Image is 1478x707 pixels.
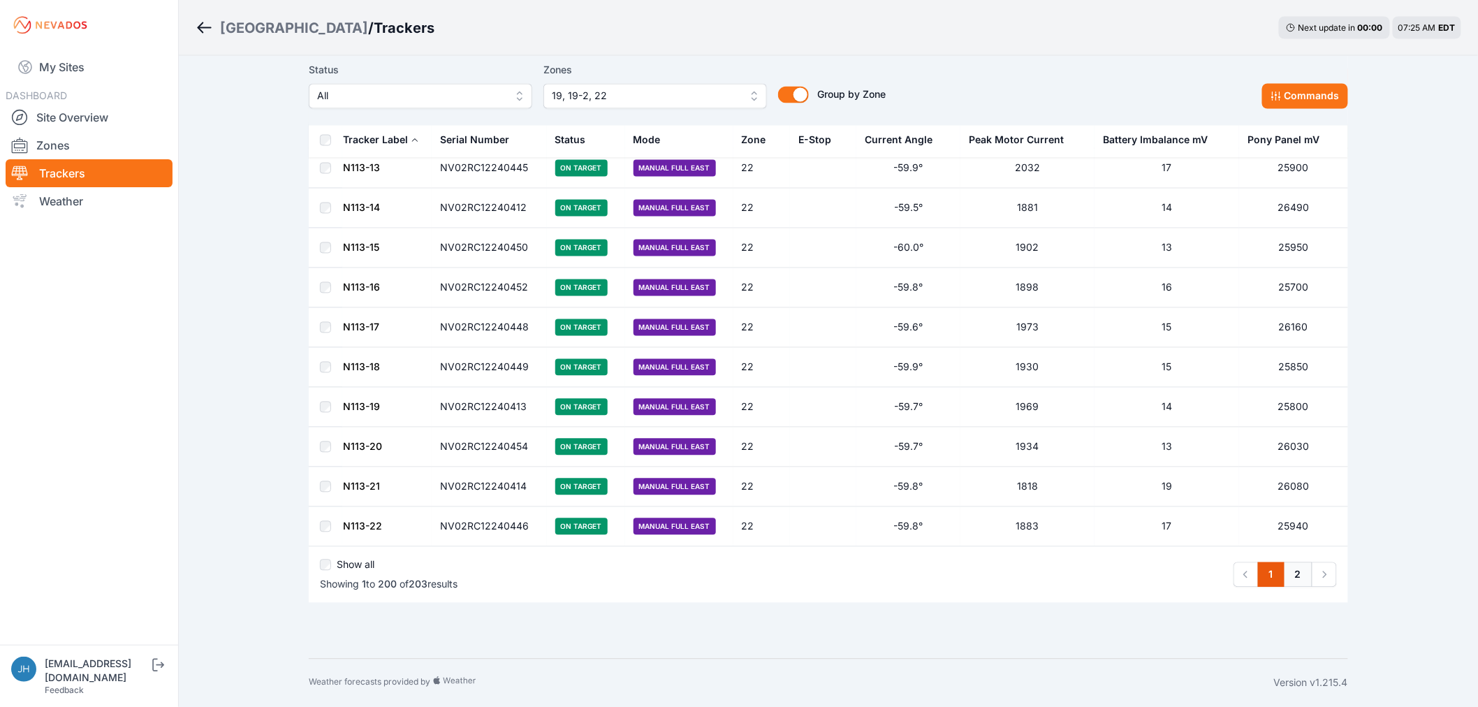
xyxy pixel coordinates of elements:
[220,18,368,38] a: [GEOGRAPHIC_DATA]
[1284,562,1312,588] a: 2
[634,124,672,157] button: Mode
[1247,133,1319,147] div: Pony Panel mV
[634,359,716,376] span: Manual Full East
[1262,84,1348,109] button: Commands
[343,242,379,254] a: N113-15
[555,439,608,455] span: On Target
[1239,507,1348,547] td: 25940
[960,428,1095,467] td: 1934
[432,348,547,388] td: NV02RC12240449
[555,124,597,157] button: Status
[6,50,173,84] a: My Sites
[960,467,1095,507] td: 1818
[362,578,366,590] span: 1
[634,133,661,147] div: Mode
[11,14,89,36] img: Nevados
[555,240,608,256] span: On Target
[1239,268,1348,308] td: 25700
[343,481,380,493] a: N113-21
[1103,133,1208,147] div: Battery Imbalance mV
[733,189,791,228] td: 22
[1239,348,1348,388] td: 25850
[733,507,791,547] td: 22
[865,124,944,157] button: Current Angle
[1095,228,1239,268] td: 13
[196,10,434,46] nav: Breadcrumb
[1298,22,1356,33] span: Next update in
[317,88,504,105] span: All
[960,308,1095,348] td: 1973
[432,388,547,428] td: NV02RC12240413
[733,308,791,348] td: 22
[432,507,547,547] td: NV02RC12240446
[1239,228,1348,268] td: 25950
[1239,149,1348,189] td: 25900
[45,685,84,695] a: Feedback
[856,507,960,547] td: -59.8°
[440,124,520,157] button: Serial Number
[1358,22,1383,34] div: 00 : 00
[1095,467,1239,507] td: 19
[634,319,716,336] span: Manual Full East
[552,88,739,105] span: 19, 19-2, 22
[960,189,1095,228] td: 1881
[960,388,1095,428] td: 1969
[45,657,149,685] div: [EMAIL_ADDRESS][DOMAIN_NAME]
[555,479,608,495] span: On Target
[320,578,458,592] p: Showing to of results
[343,401,380,413] a: N113-19
[343,321,379,333] a: N113-17
[1239,189,1348,228] td: 26490
[343,162,380,174] a: N113-13
[865,133,932,147] div: Current Angle
[1095,507,1239,547] td: 17
[343,520,382,532] a: N113-22
[1239,388,1348,428] td: 25800
[343,361,380,373] a: N113-18
[309,61,532,78] label: Status
[856,388,960,428] td: -59.7°
[856,348,960,388] td: -59.9°
[555,160,608,177] span: On Target
[337,558,374,572] label: Show all
[309,84,532,109] button: All
[634,240,716,256] span: Manual Full East
[634,160,716,177] span: Manual Full East
[969,124,1075,157] button: Peak Motor Current
[1239,428,1348,467] td: 26030
[856,189,960,228] td: -59.5°
[960,348,1095,388] td: 1930
[368,18,374,38] span: /
[432,149,547,189] td: NV02RC12240445
[343,282,380,293] a: N113-16
[1095,308,1239,348] td: 15
[798,133,831,147] div: E-Stop
[960,149,1095,189] td: 2032
[555,200,608,217] span: On Target
[856,428,960,467] td: -59.7°
[378,578,397,590] span: 200
[555,399,608,416] span: On Target
[1095,348,1239,388] td: 15
[6,131,173,159] a: Zones
[555,518,608,535] span: On Target
[1234,562,1337,588] nav: Pagination
[1239,308,1348,348] td: 26160
[1095,428,1239,467] td: 13
[969,133,1064,147] div: Peak Motor Current
[309,676,1274,690] div: Weather forecasts provided by
[856,228,960,268] td: -60.0°
[733,268,791,308] td: 22
[1095,149,1239,189] td: 17
[440,133,509,147] div: Serial Number
[543,61,767,78] label: Zones
[634,439,716,455] span: Manual Full East
[555,319,608,336] span: On Target
[1439,22,1456,33] span: EDT
[343,133,408,147] div: Tracker Label
[432,189,547,228] td: NV02RC12240412
[733,428,791,467] td: 22
[1247,124,1331,157] button: Pony Panel mV
[1095,388,1239,428] td: 14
